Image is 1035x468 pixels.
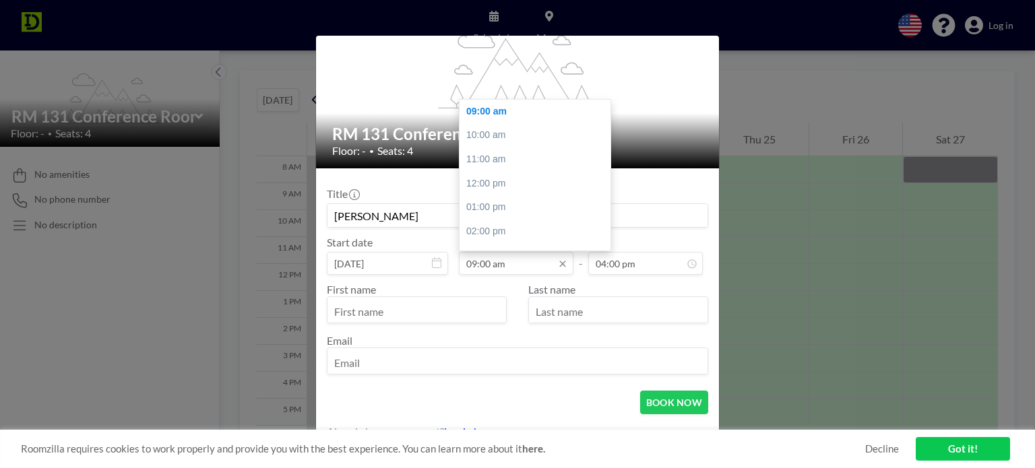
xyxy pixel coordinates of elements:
label: Title [327,187,358,201]
div: 01:00 pm [460,195,617,220]
a: Log in here [444,425,495,438]
a: Got it! [916,437,1010,461]
input: Guest reservation [327,204,708,227]
span: Floor: - [332,144,366,158]
span: • [369,146,374,156]
div: 11:00 am [460,147,617,172]
div: 10:00 am [460,123,617,147]
label: Start date [327,236,373,249]
a: here. [522,442,545,455]
div: 03:00 pm [460,243,617,267]
button: BOOK NOW [640,391,708,414]
span: Roomzilla requires cookies to work properly and provide you with the best experience. You can lea... [21,442,865,455]
input: Email [327,351,708,374]
input: First name [327,300,506,323]
a: Decline [865,442,899,455]
span: Already have an account? [327,425,444,438]
label: First name [327,283,376,296]
h2: RM 131 Conference Room [332,124,704,144]
div: 12:00 pm [460,172,617,196]
span: Seats: 4 [377,144,413,158]
div: 02:00 pm [460,220,617,244]
input: Last name [529,300,708,323]
label: Last name [528,283,575,296]
div: 09:00 am [460,100,617,124]
label: Email [327,334,352,347]
span: - [579,240,583,270]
